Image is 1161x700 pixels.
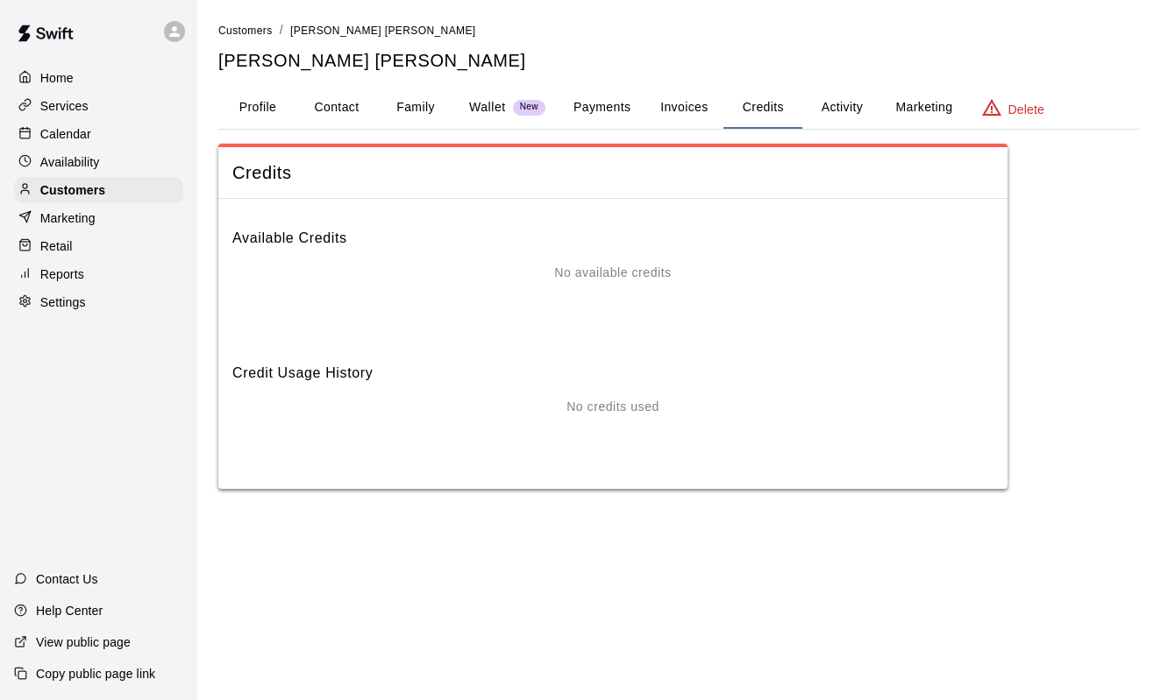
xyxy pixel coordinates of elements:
[645,87,723,129] button: Invoices
[218,25,273,37] span: Customers
[218,87,297,129] button: Profile
[40,265,84,283] p: Reports
[14,205,183,231] a: Marketing
[376,87,455,129] button: Family
[14,261,183,287] a: Reports
[40,153,100,171] p: Availability
[14,177,183,203] a: Customers
[802,87,881,129] button: Activity
[36,665,155,682] p: Copy public page link
[1008,101,1044,118] p: Delete
[40,97,89,115] p: Services
[36,633,131,651] p: View public page
[290,25,476,37] span: [PERSON_NAME] [PERSON_NAME]
[469,98,506,117] p: Wallet
[232,348,994,385] h6: Credit Usage History
[40,69,74,87] p: Home
[40,125,91,143] p: Calendar
[14,65,183,91] a: Home
[232,161,994,185] span: Credits
[14,149,183,175] a: Availability
[36,570,98,588] p: Contact Us
[14,121,183,147] a: Calendar
[40,293,86,311] p: Settings
[40,237,73,255] p: Retail
[513,102,545,113] span: New
[40,181,105,199] p: Customers
[218,23,273,37] a: Customers
[218,21,1140,40] nav: breadcrumb
[36,602,103,619] p: Help Center
[218,87,1140,129] div: basic tabs example
[297,87,376,129] button: Contact
[232,213,994,250] h6: Available Credits
[280,21,283,39] li: /
[14,289,183,315] a: Settings
[218,49,1140,73] h5: [PERSON_NAME] [PERSON_NAME]
[559,87,645,129] button: Payments
[881,87,966,129] button: Marketing
[40,209,96,227] p: Marketing
[554,264,671,282] p: No available credits
[566,398,659,416] p: No credits used
[14,93,183,119] a: Services
[14,233,183,259] a: Retail
[723,87,802,129] button: Credits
